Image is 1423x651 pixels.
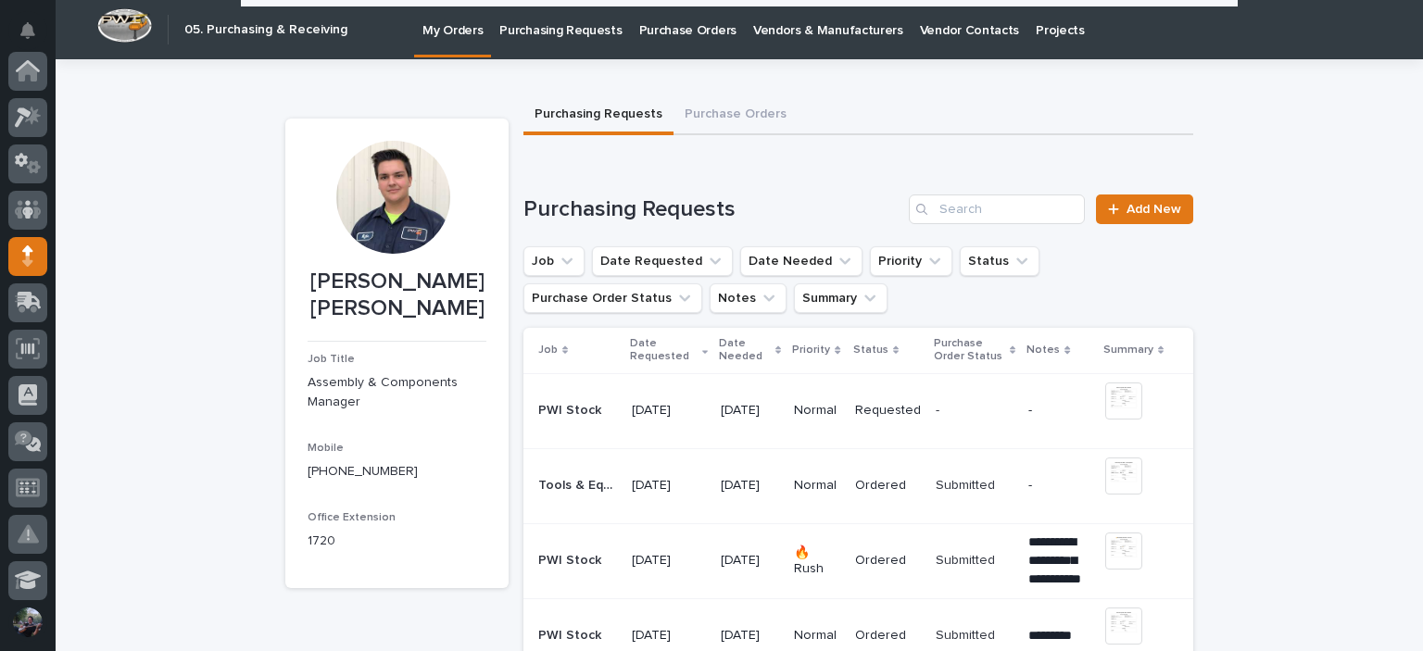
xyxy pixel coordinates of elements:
h2: 05. Purchasing & Receiving [184,22,347,38]
p: Purchase Order Status [934,333,1005,368]
input: Search [909,194,1085,224]
p: Normal [794,628,840,644]
p: Summary [1103,340,1153,360]
p: Priority [792,340,830,360]
p: Submitted [936,549,999,569]
p: Ordered [855,553,921,569]
p: Assembly & Components Manager [308,373,486,412]
p: [DATE] [632,478,706,494]
span: Add New [1127,203,1181,216]
tr: Tools & EquipmentTools & Equipment [DATE][DATE]NormalOrderedSubmittedSubmitted - [523,448,1193,523]
p: Submitted [936,474,999,494]
p: 1720 [308,532,486,551]
span: Job Title [308,354,355,365]
button: Purchase Order Status [523,283,702,313]
p: PWI Stock [538,624,605,644]
p: 🔥 Rush [794,545,840,577]
p: [DATE] [721,628,779,644]
p: Job [538,340,558,360]
button: Purchasing Requests [523,96,674,135]
p: - [1028,403,1089,419]
a: [PHONE_NUMBER] [308,465,418,478]
tr: PWI StockPWI Stock [DATE][DATE]NormalRequested-- - [523,373,1193,448]
p: [DATE] [721,478,779,494]
span: Mobile [308,443,344,454]
div: Notifications [23,22,47,52]
p: [DATE] [632,628,706,644]
p: Normal [794,403,840,419]
p: [DATE] [721,403,779,419]
p: PWI Stock [538,549,605,569]
button: Purchase Orders [674,96,798,135]
p: Date Requested [630,333,698,368]
p: Ordered [855,478,921,494]
p: PWI Stock [538,399,605,419]
p: Submitted [936,624,999,644]
h1: Purchasing Requests [523,196,901,223]
a: Add New [1096,194,1193,224]
button: Notifications [8,11,47,50]
p: [DATE] [632,553,706,569]
span: Office Extension [308,512,396,523]
button: Date Needed [740,246,863,276]
img: Workspace Logo [97,8,152,43]
p: Date Needed [719,333,771,368]
p: Ordered [855,628,921,644]
button: users-avatar [8,603,47,642]
p: Requested [855,403,921,419]
button: Date Requested [592,246,733,276]
button: Summary [794,283,888,313]
button: Status [960,246,1039,276]
p: - [1028,478,1089,494]
p: - [936,399,943,419]
p: [DATE] [721,553,779,569]
p: Notes [1026,340,1060,360]
p: Normal [794,478,840,494]
button: Notes [710,283,787,313]
button: Job [523,246,585,276]
p: [PERSON_NAME] [PERSON_NAME] [308,269,486,322]
p: [DATE] [632,403,706,419]
button: Priority [870,246,952,276]
p: Tools & Equipment [538,474,621,494]
p: Status [853,340,888,360]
